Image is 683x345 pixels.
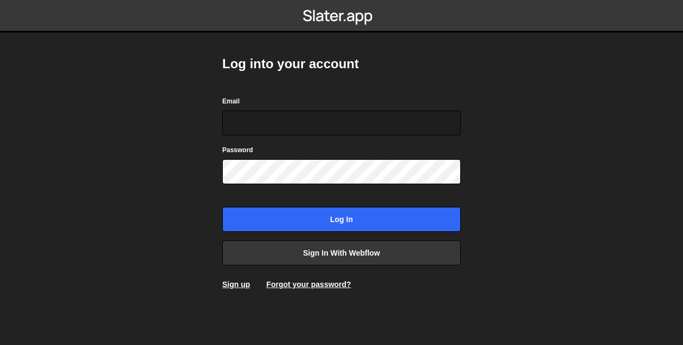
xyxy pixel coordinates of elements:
a: Forgot your password? [266,280,351,289]
label: Email [222,96,240,107]
a: Sign up [222,280,250,289]
a: Sign in with Webflow [222,240,461,265]
label: Password [222,145,253,155]
input: Log in [222,207,461,232]
h2: Log into your account [222,55,461,73]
